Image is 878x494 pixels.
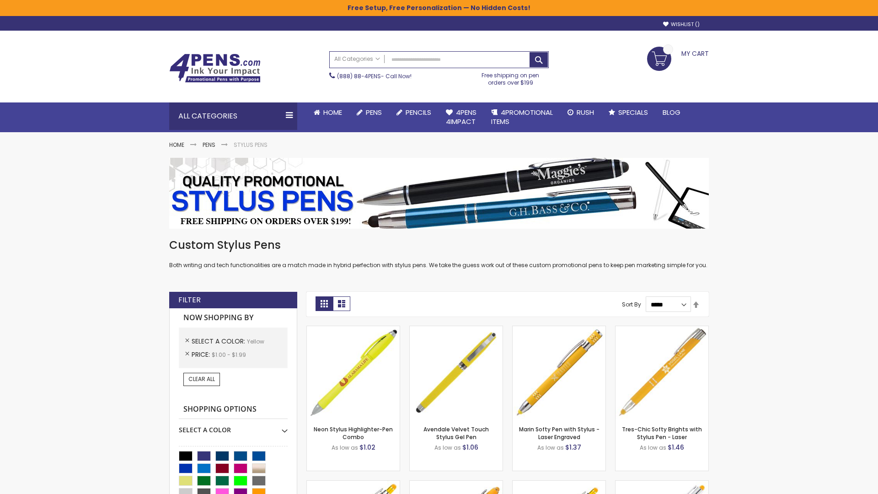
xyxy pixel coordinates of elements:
[513,480,605,488] a: Phoenix Softy Brights Gel with Stylus Pen - Laser-Yellow
[491,107,553,126] span: 4PROMOTIONAL ITEMS
[178,295,201,305] strong: Filter
[179,308,288,328] strong: Now Shopping by
[316,296,333,311] strong: Grid
[616,326,708,333] a: Tres-Chic Softy Brights with Stylus Pen - Laser-Yellow
[618,107,648,117] span: Specials
[439,102,484,132] a: 4Pens4impact
[663,21,700,28] a: Wishlist
[192,350,212,359] span: Price
[307,326,400,419] img: Neon Stylus Highlighter-Pen Combo-Yellow
[472,68,549,86] div: Free shipping on pen orders over $199
[183,373,220,386] a: Clear All
[314,425,393,440] a: Neon Stylus Highlighter-Pen Combo
[406,107,431,117] span: Pencils
[565,443,581,452] span: $1.37
[622,301,641,308] label: Sort By
[622,425,702,440] a: Tres-Chic Softy Brights with Stylus Pen - Laser
[410,480,503,488] a: Ellipse Softy Brights with Stylus Pen - Laser-Yellow
[484,102,560,132] a: 4PROMOTIONALITEMS
[655,102,688,123] a: Blog
[203,141,215,149] a: Pens
[537,444,564,451] span: As low as
[616,480,708,488] a: Tres-Chic Softy with Stylus Top Pen - ColorJet-Yellow
[332,444,358,451] span: As low as
[640,444,666,451] span: As low as
[234,141,268,149] strong: Stylus Pens
[663,107,680,117] span: Blog
[307,326,400,333] a: Neon Stylus Highlighter-Pen Combo-Yellow
[366,107,382,117] span: Pens
[446,107,476,126] span: 4Pens 4impact
[349,102,389,123] a: Pens
[513,326,605,419] img: Marin Softy Pen with Stylus - Laser Engraved-Yellow
[323,107,342,117] span: Home
[462,443,478,452] span: $1.06
[179,400,288,419] strong: Shopping Options
[247,338,264,345] span: Yellow
[423,425,489,440] a: Avendale Velvet Touch Stylus Gel Pen
[169,238,709,269] div: Both writing and tech functionalities are a match made in hybrid perfection with stylus pens. We ...
[616,326,708,419] img: Tres-Chic Softy Brights with Stylus Pen - Laser-Yellow
[389,102,439,123] a: Pencils
[410,326,503,333] a: Avendale Velvet Touch Stylus Gel Pen-Yellow
[307,480,400,488] a: Phoenix Softy Brights with Stylus Pen - Laser-Yellow
[306,102,349,123] a: Home
[330,52,385,67] a: All Categories
[434,444,461,451] span: As low as
[668,443,684,452] span: $1.46
[359,443,375,452] span: $1.02
[577,107,594,117] span: Rush
[410,326,503,419] img: Avendale Velvet Touch Stylus Gel Pen-Yellow
[179,419,288,435] div: Select A Color
[513,326,605,333] a: Marin Softy Pen with Stylus - Laser Engraved-Yellow
[212,351,246,359] span: $1.00 - $1.99
[519,425,600,440] a: Marin Softy Pen with Stylus - Laser Engraved
[169,238,709,252] h1: Custom Stylus Pens
[169,102,297,130] div: All Categories
[334,55,380,63] span: All Categories
[188,375,215,383] span: Clear All
[337,72,381,80] a: (888) 88-4PENS
[192,337,247,346] span: Select A Color
[560,102,601,123] a: Rush
[169,141,184,149] a: Home
[601,102,655,123] a: Specials
[169,54,261,83] img: 4Pens Custom Pens and Promotional Products
[337,72,412,80] span: - Call Now!
[169,158,709,229] img: Stylus Pens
